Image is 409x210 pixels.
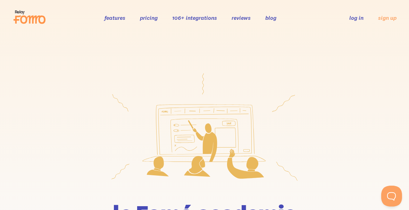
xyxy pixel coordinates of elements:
iframe: Help Scout Beacon - Open [381,186,402,207]
a: reviews [232,14,251,21]
a: log in [349,14,364,21]
a: features [105,14,125,21]
a: sign up [378,14,397,22]
a: pricing [140,14,158,21]
img: class_of_fomo-732c453f0fcc13f8a49c40101ce27bc7ba74c32f27da59a7234afbb53fc7e1ad.svg [98,60,311,194]
a: blog [265,14,276,21]
a: 106+ integrations [172,14,217,21]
